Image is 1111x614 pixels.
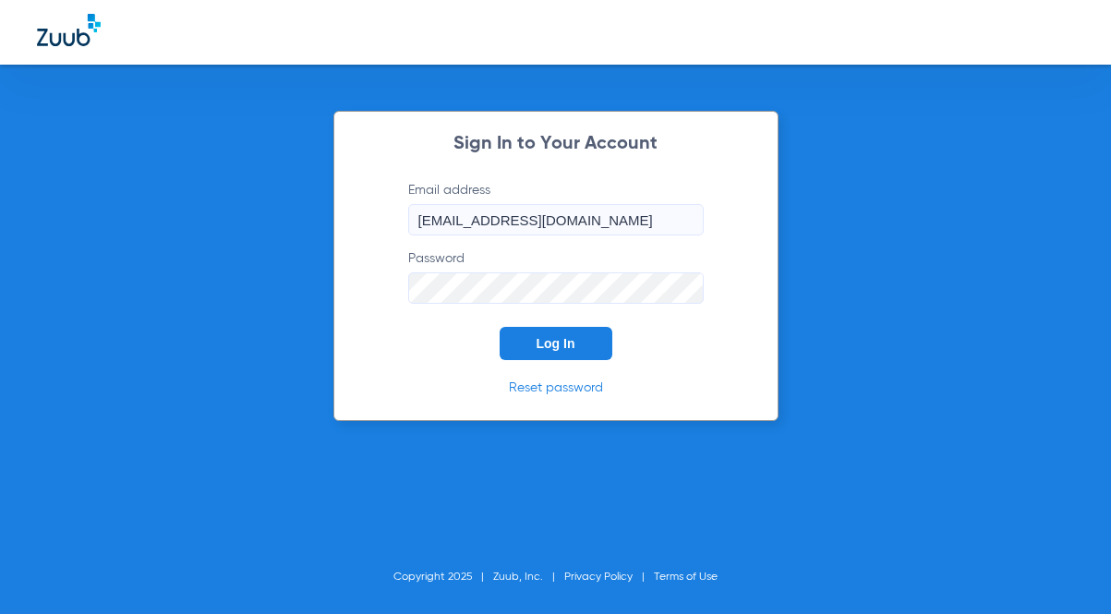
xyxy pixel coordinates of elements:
[408,272,704,304] input: Password
[408,181,704,235] label: Email address
[500,327,612,360] button: Log In
[408,249,704,304] label: Password
[37,14,101,46] img: Zuub Logo
[380,135,731,153] h2: Sign In to Your Account
[393,568,493,586] li: Copyright 2025
[509,381,603,394] a: Reset password
[408,204,704,235] input: Email address
[654,572,718,583] a: Terms of Use
[537,336,575,351] span: Log In
[564,572,633,583] a: Privacy Policy
[493,568,564,586] li: Zuub, Inc.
